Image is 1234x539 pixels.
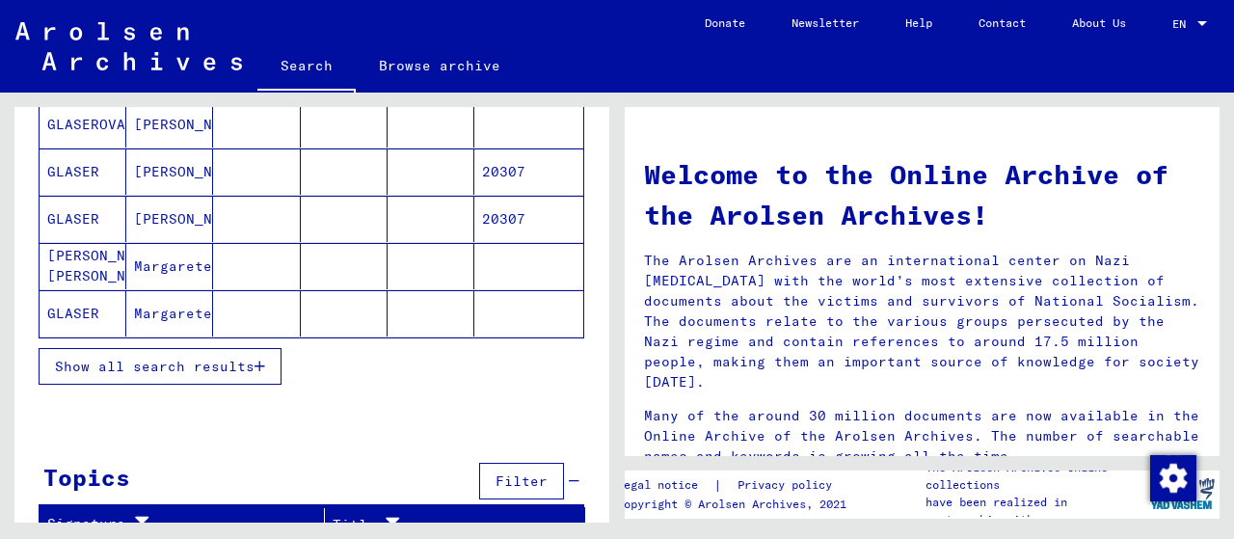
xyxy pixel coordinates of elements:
a: Browse archive [356,42,523,89]
img: Change consent [1150,455,1196,501]
p: The Arolsen Archives online collections [925,459,1145,494]
a: Privacy policy [722,475,855,496]
span: Filter [496,472,548,490]
span: EN [1172,17,1194,31]
mat-cell: [PERSON_NAME] [126,101,213,148]
mat-cell: GLASER [40,196,126,242]
div: Signature [47,514,300,534]
div: Title [333,515,537,535]
img: yv_logo.png [1146,470,1219,518]
p: The Arolsen Archives are an international center on Nazi [MEDICAL_DATA] with the world’s most ext... [644,251,1200,392]
mat-cell: GLASER [40,290,126,337]
a: Legal notice [617,475,713,496]
span: Show all search results [55,358,255,375]
mat-cell: 20307 [474,148,583,195]
img: Arolsen_neg.svg [15,22,242,70]
mat-cell: Margarete [126,243,213,289]
p: Many of the around 30 million documents are now available in the Online Archive of the Arolsen Ar... [644,406,1200,467]
div: | [617,475,855,496]
mat-cell: GLASEROVA [40,101,126,148]
div: Topics [43,460,130,495]
p: Copyright © Arolsen Archives, 2021 [617,496,855,513]
h1: Welcome to the Online Archive of the Arolsen Archives! [644,154,1200,235]
button: Show all search results [39,348,282,385]
mat-cell: GLASER [40,148,126,195]
mat-cell: [PERSON_NAME] [126,196,213,242]
mat-cell: [PERSON_NAME] [126,148,213,195]
mat-cell: [PERSON_NAME] [PERSON_NAME] [40,243,126,289]
mat-cell: 20307 [474,196,583,242]
button: Filter [479,463,564,499]
a: Search [257,42,356,93]
mat-cell: Margarete [126,290,213,337]
p: have been realized in partnership with [925,494,1145,528]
